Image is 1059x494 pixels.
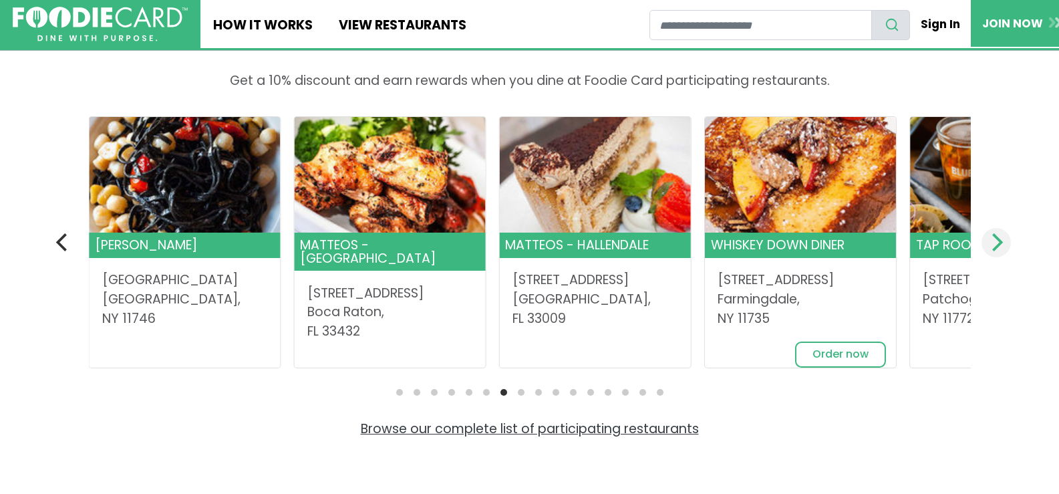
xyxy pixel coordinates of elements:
[466,389,472,396] li: Page dot 5
[295,117,486,354] a: Matteos - Boca Raton Matteos - [GEOGRAPHIC_DATA] [STREET_ADDRESS]Boca Raton,FL 33432
[622,389,629,396] li: Page dot 14
[483,389,490,396] li: Page dot 6
[307,284,473,342] address: [STREET_ADDRESS] Boca Raton, FL 33432
[639,389,646,396] li: Page dot 15
[89,117,280,342] a: Matteos - Huntington [PERSON_NAME] [GEOGRAPHIC_DATA][GEOGRAPHIC_DATA],NY 11746
[587,389,594,396] li: Page dot 12
[981,228,1011,257] button: Next
[500,117,691,233] img: Matteos - Hallendale
[910,9,971,39] a: Sign In
[49,228,78,257] button: Previous
[718,271,883,328] address: [STREET_ADDRESS] Farmingdale, NY 11735
[500,389,507,396] li: Page dot 7
[361,420,699,438] a: Browse our complete list of participating restaurants
[102,271,268,328] address: [GEOGRAPHIC_DATA] [GEOGRAPHIC_DATA], NY 11746
[649,10,872,40] input: restaurant search
[553,389,559,396] li: Page dot 10
[13,7,188,42] img: FoodieCard; Eat, Drink, Save, Donate
[89,117,280,233] img: Matteos - Huntington
[500,233,691,258] header: Matteos - Hallendale
[414,389,420,396] li: Page dot 2
[871,10,910,40] button: search
[605,389,611,396] li: Page dot 13
[570,389,577,396] li: Page dot 11
[448,389,455,396] li: Page dot 4
[89,233,280,258] header: [PERSON_NAME]
[705,233,896,258] header: Whiskey Down Diner
[396,389,403,396] li: Page dot 1
[518,389,524,396] li: Page dot 8
[705,117,896,233] img: Whiskey Down Diner
[512,271,678,328] address: [STREET_ADDRESS] [GEOGRAPHIC_DATA], FL 33009
[657,389,663,396] li: Page dot 16
[535,389,542,396] li: Page dot 9
[295,233,486,271] header: Matteos - [GEOGRAPHIC_DATA]
[795,342,886,368] a: Order now
[431,389,438,396] li: Page dot 3
[62,72,998,91] p: Get a 10% discount and earn rewards when you dine at Foodie Card participating restaurants.
[500,117,691,342] a: Matteos - Hallendale Matteos - Hallendale [STREET_ADDRESS][GEOGRAPHIC_DATA],FL 33009
[295,117,486,233] img: Matteos - Boca Raton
